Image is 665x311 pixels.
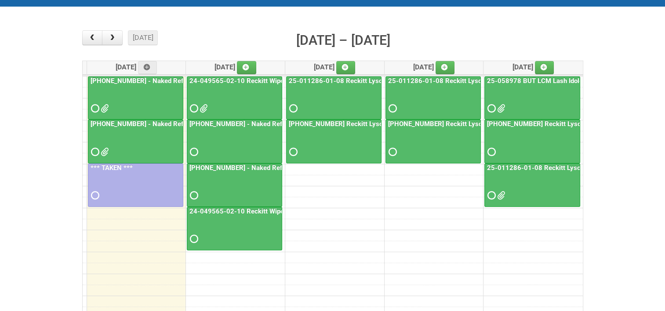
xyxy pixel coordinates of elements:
[88,76,183,120] a: [PHONE_NUMBER] - Naked Reformulation Mailing 1
[535,61,554,74] a: Add an event
[289,149,295,155] span: Requested
[497,192,503,199] span: 25-011286-01 - MDN (3).xlsx 25-011286-01 - MDN (2).xlsx 25-011286-01-08 - JNF.DOC 25-011286-01 - ...
[336,61,356,74] a: Add an event
[138,61,157,74] a: Add an event
[188,77,339,85] a: 24-049565-02-10 Reckitt Wipes HUT Stages 1-3
[497,105,503,112] span: MDN (2) 25-058978-01-08.xlsx LPF 25-058978-01-08.xlsx CELL 1.pdf CELL 2.pdf CELL 3.pdf CELL 4.pdf...
[89,77,246,85] a: [PHONE_NUMBER] - Naked Reformulation Mailing 1
[386,77,603,85] a: 25-011286-01-08 Reckitt Lysol Laundry Scented - BLINDING (hold slot)
[116,63,157,71] span: [DATE]
[389,105,395,112] span: Requested
[485,77,620,85] a: 25-058978 BUT LCM Lash Idole US / Retest
[190,149,196,155] span: Requested
[190,105,196,112] span: Requested
[484,119,580,163] a: [PHONE_NUMBER] Reckitt Lysol Wipes Stage 4 - labeling day
[484,163,580,207] a: 25-011286-01-08 Reckitt Lysol Laundry Scented
[128,30,158,45] button: [DATE]
[487,105,494,112] span: Requested
[289,105,295,112] span: Requested
[484,76,580,120] a: 25-058978 BUT LCM Lash Idole US / Retest
[314,63,356,71] span: [DATE]
[187,76,282,120] a: 24-049565-02-10 Reckitt Wipes HUT Stages 1-3
[385,119,481,163] a: [PHONE_NUMBER] Reckitt Lysol Wipes Stage 4 - labeling day
[287,77,504,85] a: 25-011286-01-08 Reckitt Lysol Laundry Scented - BLINDING (hold slot)
[485,164,635,172] a: 25-011286-01-08 Reckitt Lysol Laundry Scented
[389,149,395,155] span: Requested
[188,164,372,172] a: [PHONE_NUMBER] - Naked Reformulation Mailing 2 PHOTOS
[512,63,554,71] span: [DATE]
[487,149,494,155] span: Requested
[101,149,107,155] span: GROUP 1001.jpg GROUP 1001 (2)1.jpg GROUP 1001 (3)1.jpg GROUP 1001 (4)1.jpg GROUP 1001 (5)1.jpg GR...
[296,30,390,51] h2: [DATE] – [DATE]
[214,63,256,71] span: [DATE]
[187,119,282,163] a: [PHONE_NUMBER] - Naked Reformulation - Mailing 2
[436,61,455,74] a: Add an event
[188,207,387,215] a: 24-049565-02-10 Reckitt Wipes HUT Stages 1-3 - slot for photos
[237,61,256,74] a: Add an event
[190,236,196,242] span: Requested
[286,76,382,120] a: 25-011286-01-08 Reckitt Lysol Laundry Scented - BLINDING (hold slot)
[190,192,196,199] span: Requested
[88,119,183,163] a: [PHONE_NUMBER] - Naked Reformulation Mailing 1 PHOTOS
[487,192,494,199] span: Requested
[413,63,455,71] span: [DATE]
[187,207,282,250] a: 24-049565-02-10 Reckitt Wipes HUT Stages 1-3 - slot for photos
[286,119,382,163] a: [PHONE_NUMBER] Reckitt Lysol Wipes Stage 4 - labeling day
[89,120,273,128] a: [PHONE_NUMBER] - Naked Reformulation Mailing 1 PHOTOS
[188,120,349,128] a: [PHONE_NUMBER] - Naked Reformulation - Mailing 2
[200,105,206,112] span: 24-049565-02-10 - MOR - 3lb codes SBM-394 and YBM-237.xlsm 24-049565-02-10 - MOR - 2lb code OBM-4...
[101,105,107,112] span: Lion25-055556-01_LABELS_03Oct25.xlsx MOR - 25-055556-01.xlsm G147.png G258.png G369.png M147.png ...
[385,76,481,120] a: 25-011286-01-08 Reckitt Lysol Laundry Scented - BLINDING (hold slot)
[386,120,572,128] a: [PHONE_NUMBER] Reckitt Lysol Wipes Stage 4 - labeling day
[91,105,97,112] span: Requested
[91,192,97,199] span: Requested
[187,163,282,207] a: [PHONE_NUMBER] - Naked Reformulation Mailing 2 PHOTOS
[91,149,97,155] span: Requested
[287,120,472,128] a: [PHONE_NUMBER] Reckitt Lysol Wipes Stage 4 - labeling day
